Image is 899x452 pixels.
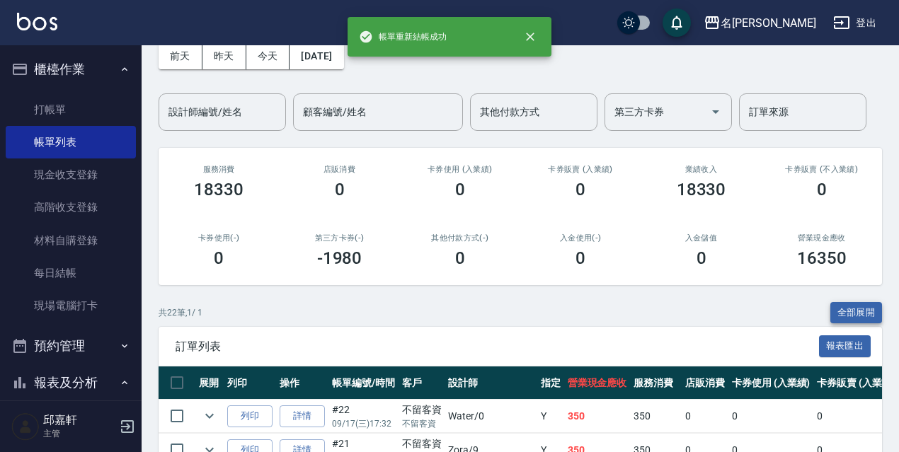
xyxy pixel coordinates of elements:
[698,8,822,37] button: 名[PERSON_NAME]
[176,340,819,354] span: 訂單列表
[704,100,727,123] button: Open
[159,306,202,319] p: 共 22 筆, 1 / 1
[658,165,744,174] h2: 業績收入
[697,248,706,268] h3: 0
[537,366,564,400] th: 指定
[43,427,115,440] p: 主管
[417,233,503,243] h2: 其他付款方式(-)
[564,366,631,400] th: 營業現金應收
[6,224,136,257] a: 材料自購登錄
[317,248,362,268] h3: -1980
[630,366,682,400] th: 服務消費
[515,21,546,52] button: close
[402,402,442,417] div: 不留客資
[779,233,865,243] h2: 營業現金應收
[576,248,585,268] h3: 0
[227,405,273,427] button: 列印
[721,14,816,32] div: 名[PERSON_NAME]
[819,335,871,357] button: 報表匯出
[159,43,202,69] button: 前天
[564,400,631,433] td: 350
[280,405,325,427] a: 詳情
[779,165,865,174] h2: 卡券販賣 (不入業績)
[830,302,883,324] button: 全部展開
[813,400,899,433] td: 0
[399,366,445,400] th: 客戶
[176,165,262,174] h3: 服務消費
[195,366,224,400] th: 展開
[663,8,691,37] button: save
[332,417,395,430] p: 09/17 (三) 17:32
[658,233,744,243] h2: 入金儲值
[6,126,136,158] a: 帳單列表
[728,400,814,433] td: 0
[6,289,136,322] a: 現場電腦打卡
[828,10,882,36] button: 登出
[214,248,224,268] h3: 0
[199,405,220,427] button: expand row
[537,165,624,174] h2: 卡券販賣 (入業績)
[455,248,465,268] h3: 0
[402,417,442,430] p: 不留客資
[335,180,345,199] h3: 0
[445,366,537,400] th: 設計師
[6,364,136,401] button: 報表及分析
[728,366,814,400] th: 卡券使用 (入業績)
[817,180,827,199] h3: 0
[6,51,136,88] button: 櫃檯作業
[6,93,136,126] a: 打帳單
[17,13,57,30] img: Logo
[202,43,246,69] button: 昨天
[682,400,728,433] td: 0
[296,233,382,243] h2: 第三方卡券(-)
[819,339,871,352] a: 報表匯出
[797,248,847,268] h3: 16350
[290,43,343,69] button: [DATE]
[630,400,682,433] td: 350
[246,43,290,69] button: 今天
[176,233,262,243] h2: 卡券使用(-)
[445,400,537,433] td: Water /0
[677,180,726,199] h3: 18330
[682,366,728,400] th: 店販消費
[359,30,447,44] span: 帳單重新結帳成功
[11,412,40,441] img: Person
[328,400,399,433] td: #22
[194,180,244,199] h3: 18330
[6,158,136,191] a: 現金收支登錄
[6,328,136,364] button: 預約管理
[537,233,624,243] h2: 入金使用(-)
[43,413,115,427] h5: 邱嘉軒
[6,257,136,289] a: 每日結帳
[276,366,328,400] th: 操作
[813,366,899,400] th: 卡券販賣 (入業績)
[328,366,399,400] th: 帳單編號/時間
[455,180,465,199] h3: 0
[417,165,503,174] h2: 卡券使用 (入業績)
[296,165,382,174] h2: 店販消費
[224,366,276,400] th: 列印
[6,191,136,224] a: 高階收支登錄
[576,180,585,199] h3: 0
[537,400,564,433] td: Y
[402,436,442,451] div: 不留客資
